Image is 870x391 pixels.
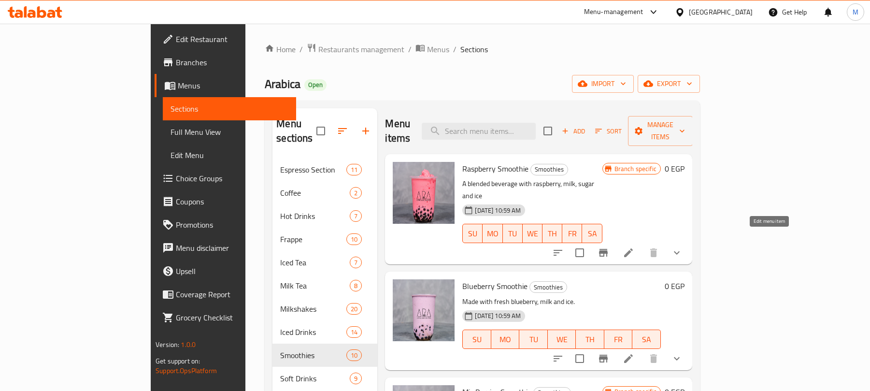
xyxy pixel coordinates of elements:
a: Edit Menu [163,144,296,167]
button: SA [582,224,602,243]
button: sort-choices [546,347,570,370]
span: MO [486,227,499,241]
button: SU [462,330,491,349]
span: Raspberry Smoothie [462,161,528,176]
span: 2 [350,188,361,198]
button: WE [523,224,542,243]
span: MO [495,333,516,347]
div: Milk Tea8 [272,274,377,297]
button: Sort [593,124,624,139]
span: SA [586,227,598,241]
span: TH [580,333,600,347]
span: Milk Tea [280,280,350,291]
button: delete [642,347,665,370]
span: Iced Drinks [280,326,346,338]
div: Espresso Section11 [272,158,377,181]
a: Choice Groups [155,167,296,190]
span: TU [507,227,519,241]
span: Sort sections [331,119,354,143]
a: Edit Restaurant [155,28,296,51]
div: Frappe10 [272,228,377,251]
button: FR [604,330,633,349]
a: Sections [163,97,296,120]
span: Restaurants management [318,43,404,55]
button: TU [519,330,548,349]
button: FR [562,224,582,243]
a: Grocery Checklist [155,306,296,329]
button: show more [665,241,688,264]
span: Add item [558,124,589,139]
span: WE [552,333,572,347]
nav: breadcrumb [265,43,700,56]
h6: 0 EGP [665,279,685,293]
h2: Menu sections [276,116,316,145]
div: Iced Tea [280,257,350,268]
span: Edit Restaurant [176,33,288,45]
button: TU [503,224,523,243]
h2: Menu items [385,116,410,145]
a: Coupons [155,190,296,213]
span: 1.0.0 [181,338,196,351]
span: Milkshakes [280,303,346,315]
a: Support.OpsPlatform [156,364,217,377]
span: Branches [176,57,288,68]
div: items [350,373,362,384]
a: Menus [155,74,296,97]
div: items [350,210,362,222]
span: 20 [347,304,361,314]
button: Manage items [628,116,693,146]
img: Raspberry Smoothie [393,162,455,224]
span: 9 [350,374,361,383]
span: Smoothies [280,349,346,361]
span: Get support on: [156,355,200,367]
li: / [300,43,303,55]
span: FR [566,227,578,241]
button: show more [665,347,688,370]
span: Menus [427,43,449,55]
span: Select to update [570,348,590,369]
span: Branch specific [611,164,660,174]
button: WE [548,330,576,349]
span: TH [546,227,558,241]
a: Menu disclaimer [155,236,296,260]
span: Espresso Section [280,164,346,175]
span: Sections [460,43,488,55]
div: Hot Drinks7 [272,204,377,228]
svg: Show Choices [671,247,683,259]
a: Full Menu View [163,120,296,144]
span: Open [304,81,327,89]
span: Smoothies [531,164,568,175]
span: Full Menu View [171,126,288,138]
button: Add section [354,119,377,143]
span: Frappe [280,233,346,245]
span: [DATE] 10:59 AM [471,311,525,320]
div: Coffee [280,187,350,199]
button: Branch-specific-item [592,347,615,370]
div: items [346,326,362,338]
div: items [346,303,362,315]
div: Iced Tea7 [272,251,377,274]
a: Promotions [155,213,296,236]
span: 10 [347,235,361,244]
div: items [350,187,362,199]
button: delete [642,241,665,264]
span: SA [636,333,657,347]
span: Sections [171,103,288,115]
button: TH [542,224,562,243]
span: Coverage Report [176,289,288,300]
h6: 0 EGP [665,162,685,175]
span: Add [560,126,586,137]
a: Edit menu item [623,353,634,364]
button: MO [483,224,502,243]
span: TU [523,333,544,347]
span: 8 [350,281,361,290]
li: / [453,43,456,55]
a: Coverage Report [155,283,296,306]
span: WE [527,227,539,241]
span: Hot Drinks [280,210,350,222]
